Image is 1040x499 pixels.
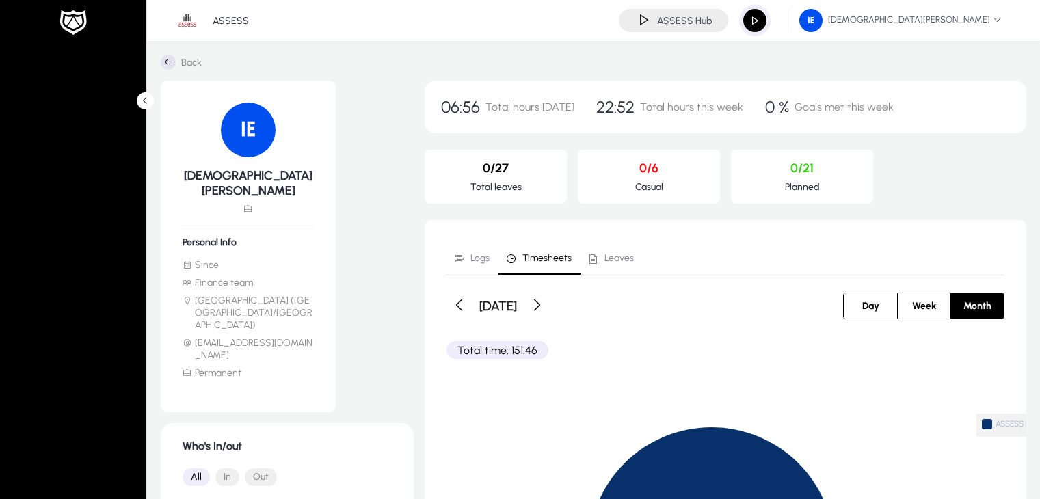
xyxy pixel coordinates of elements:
button: Out [245,468,277,486]
mat-button-toggle-group: Font Style [183,463,392,491]
span: Week [904,293,944,319]
span: Logs [470,254,490,263]
span: 06:56 [441,97,480,117]
span: Goals met this week [795,100,894,113]
span: 22:52 [596,97,635,117]
img: 1.png [174,8,200,33]
p: Total leaves [436,181,556,193]
p: ASSESS [213,15,249,27]
li: [EMAIL_ADDRESS][DOMAIN_NAME] [183,337,314,362]
li: Finance team [183,277,314,289]
img: white-logo.png [56,8,90,37]
span: Total hours [DATE] [485,100,574,113]
h3: [DATE] [479,298,517,314]
a: Timesheets [498,242,581,275]
p: 0/6 [589,161,709,176]
li: [GEOGRAPHIC_DATA] ([GEOGRAPHIC_DATA]/[GEOGRAPHIC_DATA]) [183,295,314,332]
a: Back [161,55,202,70]
button: [DEMOGRAPHIC_DATA][PERSON_NAME] [788,8,1013,33]
p: 0/27 [436,161,556,176]
p: Casual [589,181,709,193]
a: Leaves [581,242,643,275]
span: [DEMOGRAPHIC_DATA][PERSON_NAME] [799,9,1002,32]
h6: Personal Info [183,237,314,248]
button: In [215,468,239,486]
span: Timesheets [522,254,572,263]
h1: Who's In/out [183,440,392,453]
p: Total time: 151:46 [446,341,548,359]
img: 104.png [799,9,823,32]
button: Month [951,293,1004,319]
img: 104.png [221,103,276,157]
span: 0 % [765,97,789,117]
button: Week [898,293,950,319]
p: Planned [742,181,862,193]
button: Day [844,293,897,319]
button: All [183,468,210,486]
p: 0/21 [742,161,862,176]
h5: [DEMOGRAPHIC_DATA][PERSON_NAME] [183,168,314,198]
li: Permanent [183,367,314,379]
span: Month [955,293,1000,319]
span: Day [854,293,888,319]
span: Total hours this week [640,100,743,113]
h4: ASSESS Hub [657,15,712,27]
a: Logs [446,242,498,275]
li: Since [183,259,314,271]
span: Leaves [604,254,634,263]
